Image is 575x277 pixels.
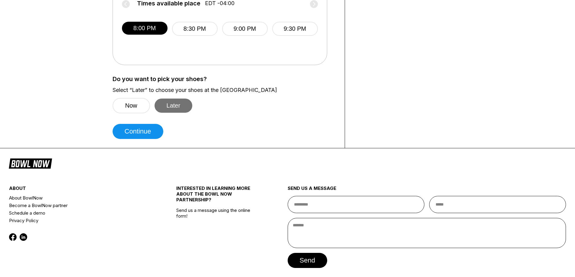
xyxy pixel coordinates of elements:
[272,22,318,36] button: 9:30 PM
[176,185,260,207] div: INTERESTED IN LEARNING MORE ABOUT THE BOWL NOW PARTNERSHIP?
[155,99,193,113] button: Later
[113,98,150,113] button: Now
[288,185,566,196] div: send us a message
[113,76,336,82] label: Do you want to pick your shoes?
[113,124,163,139] button: Continue
[9,217,148,224] a: Privacy Policy
[288,253,327,268] button: send
[9,202,148,209] a: Become a BowlNow partner
[9,185,148,194] div: about
[222,22,268,36] button: 9:00 PM
[172,22,218,36] button: 8:30 PM
[113,87,336,93] label: Select “Later” to choose your shoes at the [GEOGRAPHIC_DATA]
[9,194,148,202] a: About BowlNow
[122,22,168,35] button: 8:00 PM
[9,209,148,217] a: Schedule a demo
